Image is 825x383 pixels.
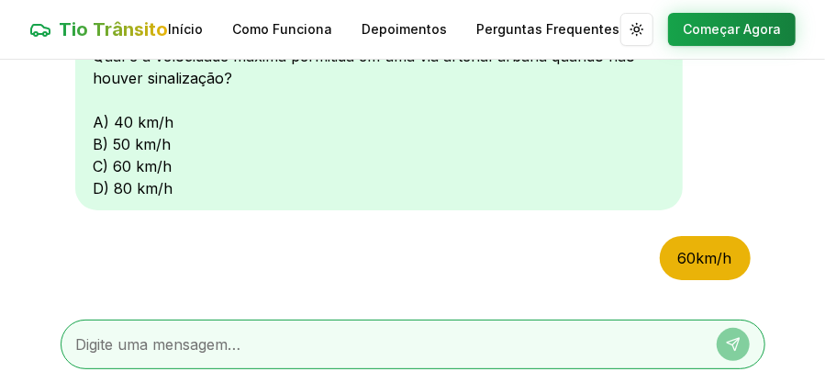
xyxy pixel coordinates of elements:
[29,17,168,42] a: Tio Trânsito
[660,236,751,280] div: 60km/h
[477,20,620,39] a: Perguntas Frequentes
[233,20,333,39] a: Como Funciona
[362,20,448,39] a: Depoimentos
[169,20,204,39] a: Início
[668,13,796,46] button: Começar Agora
[59,17,168,42] span: Tio Trânsito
